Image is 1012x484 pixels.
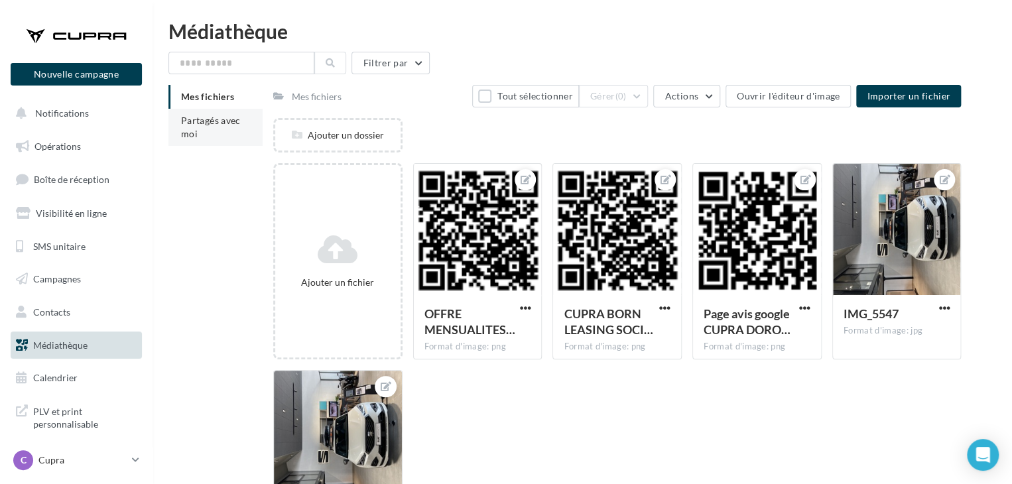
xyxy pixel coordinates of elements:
[844,306,899,321] span: IMG_5547
[8,133,145,160] a: Opérations
[856,85,961,107] button: Importer un fichier
[168,21,996,41] div: Médiathèque
[181,115,241,139] span: Partagés avec moi
[275,129,401,142] div: Ajouter un dossier
[33,273,81,284] span: Campagnes
[33,240,86,251] span: SMS unitaire
[281,276,395,289] div: Ajouter un fichier
[36,208,107,219] span: Visibilité en ligne
[8,200,145,227] a: Visibilité en ligne
[967,439,999,471] div: Open Intercom Messenger
[35,107,89,119] span: Notifications
[33,306,70,318] span: Contacts
[704,341,810,353] div: Format d'image: png
[38,454,127,467] p: Cupra
[726,85,851,107] button: Ouvrir l'éditeur d'image
[33,339,88,351] span: Médiathèque
[33,447,137,475] span: Campagnes DataOnDemand
[33,402,137,431] span: PLV et print personnalisable
[424,341,531,353] div: Format d'image: png
[653,85,720,107] button: Actions
[8,364,145,392] a: Calendrier
[564,341,670,353] div: Format d'image: png
[8,265,145,293] a: Campagnes
[351,52,430,74] button: Filtrer par
[181,91,234,102] span: Mes fichiers
[34,174,109,185] span: Boîte de réception
[21,454,27,467] span: C
[8,165,145,194] a: Boîte de réception
[8,442,145,481] a: Campagnes DataOnDemand
[564,306,653,337] span: CUPRA BORN LEASING SOCIAL
[472,85,578,107] button: Tout sélectionner
[33,372,78,383] span: Calendrier
[11,63,142,86] button: Nouvelle campagne
[664,90,698,101] span: Actions
[8,99,139,127] button: Notifications
[292,90,342,103] div: Mes fichiers
[34,141,81,152] span: Opérations
[704,306,791,337] span: Page avis google CUPRA DOROGNE
[8,332,145,359] a: Médiathèque
[844,325,950,337] div: Format d'image: jpg
[615,91,627,101] span: (0)
[579,85,649,107] button: Gérer(0)
[8,397,145,436] a: PLV et print personnalisable
[8,233,145,261] a: SMS unitaire
[8,298,145,326] a: Contacts
[11,448,142,473] a: C Cupra
[867,90,950,101] span: Importer un fichier
[424,306,515,337] span: OFFRE MENSUALITES FORMENTOR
